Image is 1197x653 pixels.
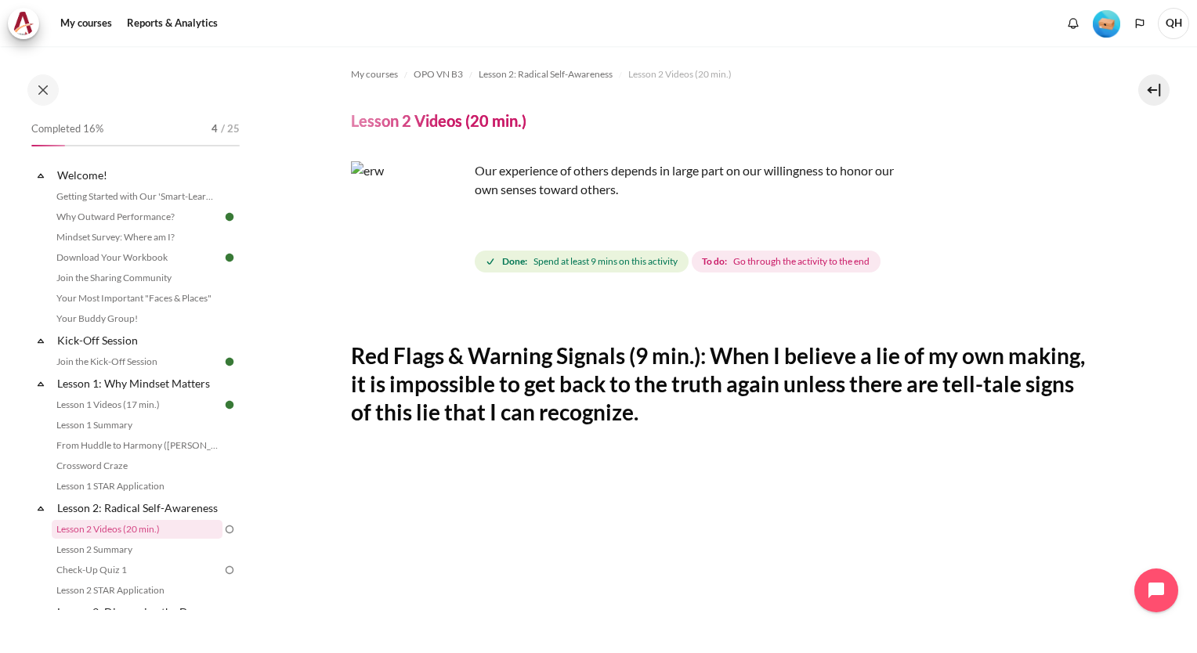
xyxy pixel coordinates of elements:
[533,254,678,269] span: Spend at least 9 mins on this activity
[52,416,222,435] a: Lesson 1 Summary
[52,520,222,539] a: Lesson 2 Videos (20 min.)
[52,248,222,267] a: Download Your Workbook
[502,254,527,269] strong: Done:
[55,330,222,351] a: Kick-Off Session
[414,67,463,81] span: OPO VN B3
[1128,12,1152,35] button: Languages
[52,436,222,455] a: From Huddle to Harmony ([PERSON_NAME]'s Story)
[33,168,49,183] span: Collapse
[31,121,103,137] span: Completed 16%
[351,161,468,279] img: erw
[13,12,34,35] img: Architeck
[222,398,237,412] img: Done
[222,563,237,577] img: To do
[52,269,222,287] a: Join the Sharing Community
[52,540,222,559] a: Lesson 2 Summary
[414,65,463,84] a: OPO VN B3
[52,207,222,226] a: Why Outward Performance?
[52,456,222,475] a: Crossword Craze
[628,67,732,81] span: Lesson 2 Videos (20 min.)
[475,247,884,276] div: Completion requirements for Lesson 2 Videos (20 min.)
[52,561,222,579] a: Check-Up Quiz 1
[52,187,222,206] a: Getting Started with Our 'Smart-Learning' Platform
[479,67,613,81] span: Lesson 2: Radical Self-Awareness
[52,289,222,308] a: Your Most Important "Faces & Places"
[351,110,526,131] h4: Lesson 2 Videos (20 min.)
[52,395,222,414] a: Lesson 1 Videos (17 min.)
[8,8,47,39] a: Architeck Architeck
[52,477,222,496] a: Lesson 1 STAR Application
[52,228,222,247] a: Mindset Survey: Where am I?
[222,355,237,369] img: Done
[733,254,870,269] span: Go through the activity to the end
[1093,10,1120,38] img: Level #1
[628,65,732,84] a: Lesson 2 Videos (20 min.)
[52,309,222,328] a: Your Buddy Group!
[33,500,49,516] span: Collapse
[351,161,899,199] p: Our experience of others depends in large part on our willingness to honor our own senses toward ...
[33,604,49,620] span: Collapse
[351,67,398,81] span: My courses
[55,164,222,186] a: Welcome!
[31,145,65,146] div: 16%
[33,333,49,348] span: Collapse
[121,8,223,39] a: Reports & Analytics
[351,62,1086,87] nav: Navigation bar
[1061,12,1085,35] div: Show notification window with no new notifications
[55,373,222,394] a: Lesson 1: Why Mindset Matters
[222,251,237,265] img: Done
[221,121,240,137] span: / 25
[351,341,1086,427] h2: Red Flags & Warning Signals (9 min.): When I believe a lie of my own making, it is impossible to ...
[702,254,727,269] strong: To do:
[351,65,398,84] a: My courses
[222,210,237,224] img: Done
[55,8,118,39] a: My courses
[33,376,49,391] span: Collapse
[1158,8,1189,39] span: QH
[1087,9,1126,38] a: Level #1
[212,121,218,137] span: 4
[222,522,237,536] img: To do
[1093,9,1120,38] div: Level #1
[479,65,613,84] a: Lesson 2: Radical Self-Awareness
[55,601,222,622] a: Lesson 3: Diagnosing the Drama
[55,497,222,518] a: Lesson 2: Radical Self-Awareness
[52,581,222,600] a: Lesson 2 STAR Application
[52,352,222,371] a: Join the Kick-Off Session
[1158,8,1189,39] a: User menu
